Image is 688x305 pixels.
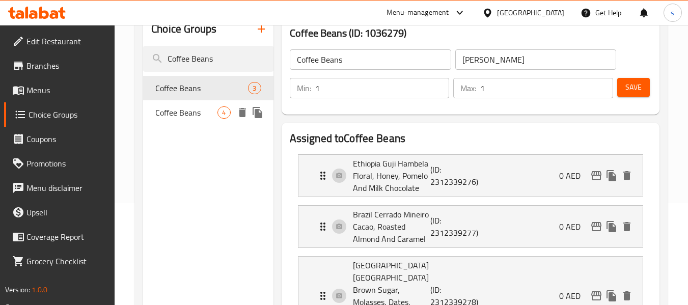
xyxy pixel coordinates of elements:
div: Choices [248,82,261,94]
a: Upsell [4,200,115,225]
input: search [143,46,273,72]
a: Coverage Report [4,225,115,249]
button: delete [619,168,635,183]
a: Edit Restaurant [4,29,115,53]
p: Max: [460,82,476,94]
a: Choice Groups [4,102,115,127]
div: Coffee Beans4deleteduplicate [143,100,273,125]
span: Choice Groups [29,108,107,121]
h2: Choice Groups [151,21,216,37]
div: Expand [298,206,643,247]
button: edit [589,168,604,183]
span: Menu disclaimer [26,182,107,194]
button: delete [619,288,635,303]
div: [GEOGRAPHIC_DATA] [497,7,564,18]
p: Min: [297,82,311,94]
span: Promotions [26,157,107,170]
span: 3 [249,84,260,93]
div: Menu-management [387,7,449,19]
p: (ID: 2312339277) [430,214,482,239]
span: 1.0.0 [32,283,47,296]
span: Edit Restaurant [26,35,107,47]
div: Expand [298,155,643,197]
button: delete [235,105,250,120]
p: Brazil Cerrado Mineiro Cacao, Roasted Almond And Caramel [353,208,431,245]
span: Coverage Report [26,231,107,243]
p: 0 AED [559,170,589,182]
button: duplicate [604,219,619,234]
a: Promotions [4,151,115,176]
span: s [671,7,674,18]
span: Coffee Beans [155,82,248,94]
button: duplicate [250,105,265,120]
a: Coupons [4,127,115,151]
span: Upsell [26,206,107,218]
span: Coffee Beans [155,106,217,119]
p: Ethiopia Guji Hambela Floral, Honey, Pomelo And Milk Chocolate [353,157,431,194]
span: Save [625,81,642,94]
span: Coupons [26,133,107,145]
div: Choices [217,106,230,119]
button: delete [619,219,635,234]
div: Coffee Beans3 [143,76,273,100]
button: Save [617,78,650,97]
button: duplicate [604,288,619,303]
h2: Assigned to Coffee Beans [290,131,651,146]
p: 0 AED [559,220,589,233]
button: edit [589,219,604,234]
button: edit [589,288,604,303]
h3: Coffee Beans (ID: 1036279) [290,25,651,41]
span: Grocery Checklist [26,255,107,267]
p: (ID: 2312339276) [430,163,482,188]
span: Menus [26,84,107,96]
a: Branches [4,53,115,78]
span: Version: [5,283,30,296]
span: Branches [26,60,107,72]
a: Grocery Checklist [4,249,115,273]
li: Expand [290,201,651,252]
p: 0 AED [559,290,589,302]
a: Menus [4,78,115,102]
a: Menu disclaimer [4,176,115,200]
button: duplicate [604,168,619,183]
li: Expand [290,150,651,201]
span: 4 [218,108,230,118]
